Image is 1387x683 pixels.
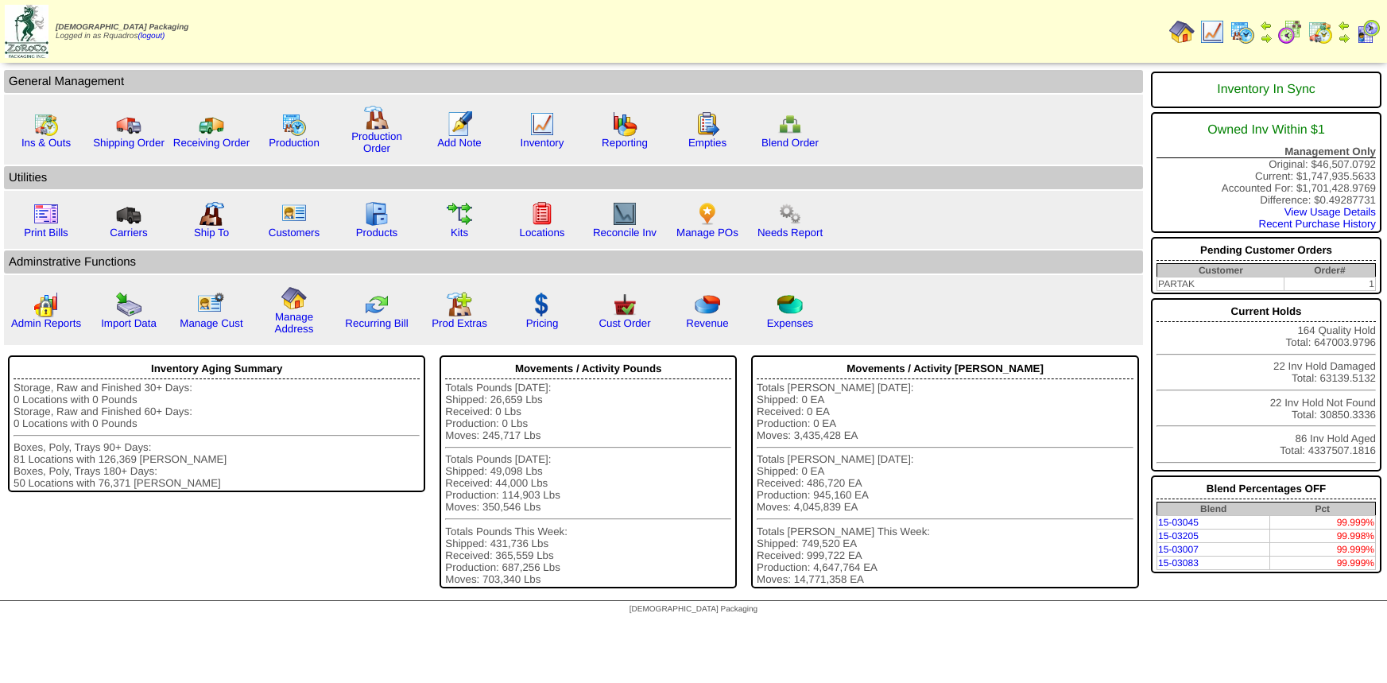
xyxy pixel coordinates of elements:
[1157,503,1270,516] th: Blend
[281,285,307,311] img: home.gif
[194,227,229,239] a: Ship To
[364,292,389,317] img: reconcile.gif
[1156,240,1376,261] div: Pending Customer Orders
[1157,277,1284,291] td: PARTAK
[767,317,814,329] a: Expenses
[1284,277,1376,291] td: 1
[14,382,420,489] div: Storage, Raw and Finished 30+ Days: 0 Locations with 0 Pounds Storage, Raw and Finished 60+ Days:...
[599,317,650,329] a: Cust Order
[630,605,757,614] span: [DEMOGRAPHIC_DATA] Packaging
[1269,516,1375,530] td: 99.999%
[529,201,555,227] img: locations.gif
[138,32,165,41] a: (logout)
[1260,32,1273,45] img: arrowright.gif
[14,359,420,379] div: Inventory Aging Summary
[199,201,224,227] img: factory2.gif
[56,23,188,32] span: [DEMOGRAPHIC_DATA] Packaging
[451,227,468,239] a: Kits
[777,201,803,227] img: workflow.png
[1308,19,1333,45] img: calendarinout.gif
[1156,301,1376,322] div: Current Holds
[1156,479,1376,499] div: Blend Percentages OFF
[1284,206,1376,218] a: View Usage Details
[4,70,1143,93] td: General Management
[519,227,564,239] a: Locations
[777,292,803,317] img: pie_chart2.png
[56,23,188,41] span: Logged in as Rquadros
[1158,517,1199,528] a: 15-03045
[116,201,141,227] img: truck3.gif
[757,359,1133,379] div: Movements / Activity [PERSON_NAME]
[364,105,389,130] img: factory.gif
[432,317,487,329] a: Prod Extras
[93,137,165,149] a: Shipping Order
[695,292,720,317] img: pie_chart.png
[33,292,59,317] img: graph2.png
[345,317,408,329] a: Recurring Bill
[199,111,224,137] img: truck2.gif
[21,137,71,149] a: Ins & Outs
[116,111,141,137] img: truck.gif
[688,137,726,149] a: Empties
[695,111,720,137] img: workorder.gif
[1157,264,1284,277] th: Customer
[761,137,819,149] a: Blend Order
[269,137,320,149] a: Production
[356,227,398,239] a: Products
[24,227,68,239] a: Print Bills
[33,111,59,137] img: calendarinout.gif
[110,227,147,239] a: Carriers
[602,137,648,149] a: Reporting
[529,292,555,317] img: dollar.gif
[1169,19,1195,45] img: home.gif
[1269,503,1375,516] th: Pct
[351,130,402,154] a: Production Order
[521,137,564,149] a: Inventory
[101,317,157,329] a: Import Data
[5,5,48,58] img: zoroco-logo-small.webp
[777,111,803,137] img: network.png
[197,292,227,317] img: managecust.png
[1338,19,1350,32] img: arrowleft.gif
[281,111,307,137] img: calendarprod.gif
[173,137,250,149] a: Receiving Order
[695,201,720,227] img: po.png
[686,317,728,329] a: Revenue
[437,137,482,149] a: Add Note
[445,382,731,585] div: Totals Pounds [DATE]: Shipped: 26,659 Lbs Received: 0 Lbs Production: 0 Lbs Moves: 245,717 Lbs To...
[1277,19,1303,45] img: calendarblend.gif
[445,359,731,379] div: Movements / Activity Pounds
[1156,115,1376,146] div: Owned Inv Within $1
[593,227,657,239] a: Reconcile Inv
[364,201,389,227] img: cabinet.gif
[1158,530,1199,541] a: 15-03205
[1199,19,1225,45] img: line_graph.gif
[1338,32,1350,45] img: arrowright.gif
[1230,19,1255,45] img: calendarprod.gif
[1156,75,1376,105] div: Inventory In Sync
[1158,557,1199,569] a: 15-03083
[180,317,242,329] a: Manage Cust
[1269,543,1375,557] td: 99.999%
[447,111,472,137] img: orders.gif
[1269,530,1375,543] td: 99.998%
[1355,19,1381,45] img: calendarcustomer.gif
[1269,557,1375,570] td: 99.999%
[612,201,637,227] img: line_graph2.gif
[1284,264,1376,277] th: Order#
[269,227,320,239] a: Customers
[612,292,637,317] img: cust_order.png
[281,201,307,227] img: customers.gif
[1260,19,1273,32] img: arrowleft.gif
[447,292,472,317] img: prodextras.gif
[4,166,1143,189] td: Utilities
[757,227,823,239] a: Needs Report
[33,201,59,227] img: invoice2.gif
[275,311,314,335] a: Manage Address
[1259,218,1376,230] a: Recent Purchase History
[676,227,738,239] a: Manage POs
[447,201,472,227] img: workflow.gif
[529,111,555,137] img: line_graph.gif
[526,317,559,329] a: Pricing
[1151,298,1381,472] div: 164 Quality Hold Total: 647003.9796 22 Inv Hold Damaged Total: 63139.5132 22 Inv Hold Not Found T...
